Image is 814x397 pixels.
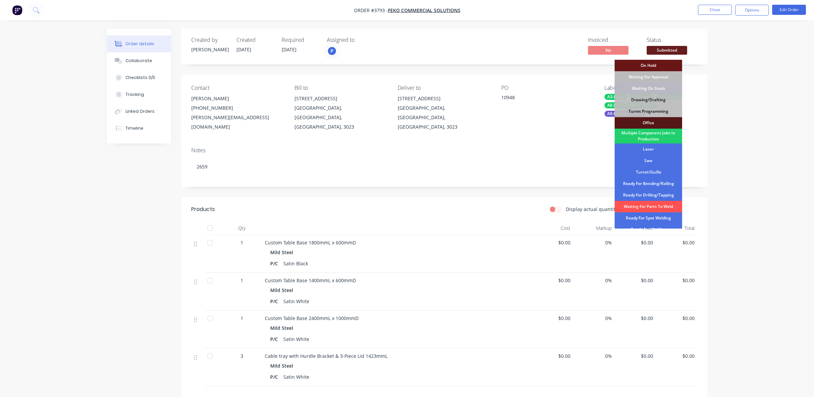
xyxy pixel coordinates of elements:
[281,259,311,268] div: Satin Black
[236,46,251,53] span: [DATE]
[125,41,154,47] div: Order details
[191,205,215,213] div: Products
[191,113,284,132] div: [PERSON_NAME][EMAIL_ADDRESS][DOMAIN_NAME]
[772,5,806,15] button: Edit Order
[294,94,387,103] div: [STREET_ADDRESS]
[615,224,682,235] div: Ready For Welding
[615,189,682,201] div: Ready For Drilling/Tapping
[501,85,594,91] div: PO
[617,352,653,360] span: $0.00
[605,111,645,117] div: A9-Powdercoating
[281,334,312,344] div: Satin White
[615,106,682,117] div: Turret Programming
[282,37,319,43] div: Required
[617,239,653,246] span: $0.00
[222,221,262,235] div: Qty
[241,315,243,322] span: 1
[270,323,296,333] div: Mild Steel
[615,155,682,166] div: Saw
[566,206,622,213] label: Display actual quantities
[107,103,171,120] button: Linked Orders
[615,83,682,94] div: Waiting On Stock
[615,143,682,155] div: Laser
[12,5,22,15] img: Factory
[617,315,653,322] span: $0.00
[615,178,682,189] div: Ready For Bending/Rolling
[605,85,697,91] div: Labels
[647,37,697,43] div: Status
[615,166,682,178] div: Turret/Guillo
[107,52,171,69] button: Collaborate
[327,46,337,56] button: P
[270,285,296,295] div: Mild Steel
[576,239,612,246] span: 0%
[191,147,697,154] div: Notes
[125,58,152,64] div: Collaborate
[270,334,281,344] div: P/C
[241,277,243,284] span: 1
[388,7,460,14] a: Feko Commercial Solutions
[107,120,171,137] button: Timeline
[588,37,639,43] div: Invoiced
[647,46,687,54] span: Submitted
[191,94,284,132] div: [PERSON_NAME][PHONE_NUMBER][PERSON_NAME][EMAIL_ADDRESS][DOMAIN_NAME]
[270,296,281,306] div: P/C
[265,353,388,359] span: Cable tray with Hurdle Bracket & 3-Piece Lid 1423mmL
[191,85,284,91] div: Contact
[270,259,281,268] div: P/C
[605,94,627,100] div: A3-Laser
[265,277,356,284] span: Custom Table Base 1400mmL x 600mmD
[647,46,687,56] button: Submitted
[398,94,490,132] div: [STREET_ADDRESS][GEOGRAPHIC_DATA], [GEOGRAPHIC_DATA], [GEOGRAPHIC_DATA], 3023
[535,277,571,284] span: $0.00
[241,239,243,246] span: 1
[265,239,356,246] span: Custom Table Base 1800mmL x 600mmD
[294,94,387,132] div: [STREET_ADDRESS][GEOGRAPHIC_DATA], [GEOGRAPHIC_DATA], [GEOGRAPHIC_DATA], 3023
[617,277,653,284] span: $0.00
[327,37,394,43] div: Assigned to
[615,129,682,143] div: Multiple Component Jobs In Production
[698,5,732,15] button: Close
[265,315,359,321] span: Custom Table Base 2400mmL x 1000mmD
[576,277,612,284] span: 0%
[398,85,490,91] div: Deliver to
[658,239,695,246] span: $0.00
[281,296,312,306] div: Satin White
[125,108,155,114] div: Linked Orders
[573,221,615,235] div: Markup
[615,201,682,212] div: Waiting For Parts To Weld
[125,75,155,81] div: Checklists 0/0
[125,125,143,131] div: Timeline
[535,239,571,246] span: $0.00
[615,212,682,224] div: Ready For Spot Welding
[270,361,296,371] div: Mild Steel
[191,156,697,177] div: 2659
[398,94,490,103] div: [STREET_ADDRESS]
[354,7,388,14] span: Order #3793 -
[107,86,171,103] button: Tracking
[532,221,573,235] div: Cost
[658,277,695,284] span: $0.00
[535,352,571,360] span: $0.00
[615,71,682,83] div: Waiting For Approval
[191,94,284,103] div: [PERSON_NAME]
[398,103,490,132] div: [GEOGRAPHIC_DATA], [GEOGRAPHIC_DATA], [GEOGRAPHIC_DATA], 3023
[588,46,628,54] span: No
[535,315,571,322] span: $0.00
[605,102,657,108] div: A8-[GEOGRAPHIC_DATA]
[191,103,284,113] div: [PHONE_NUMBER]
[294,85,387,91] div: Bill to
[270,372,281,382] div: P/C
[658,352,695,360] span: $0.00
[125,91,144,98] div: Tracking
[501,94,586,103] div: 10948
[107,69,171,86] button: Checklists 0/0
[236,37,274,43] div: Created
[270,247,296,257] div: Mild Steel
[615,60,682,71] div: On Hold
[107,35,171,52] button: Order details
[576,352,612,360] span: 0%
[735,5,769,16] button: Options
